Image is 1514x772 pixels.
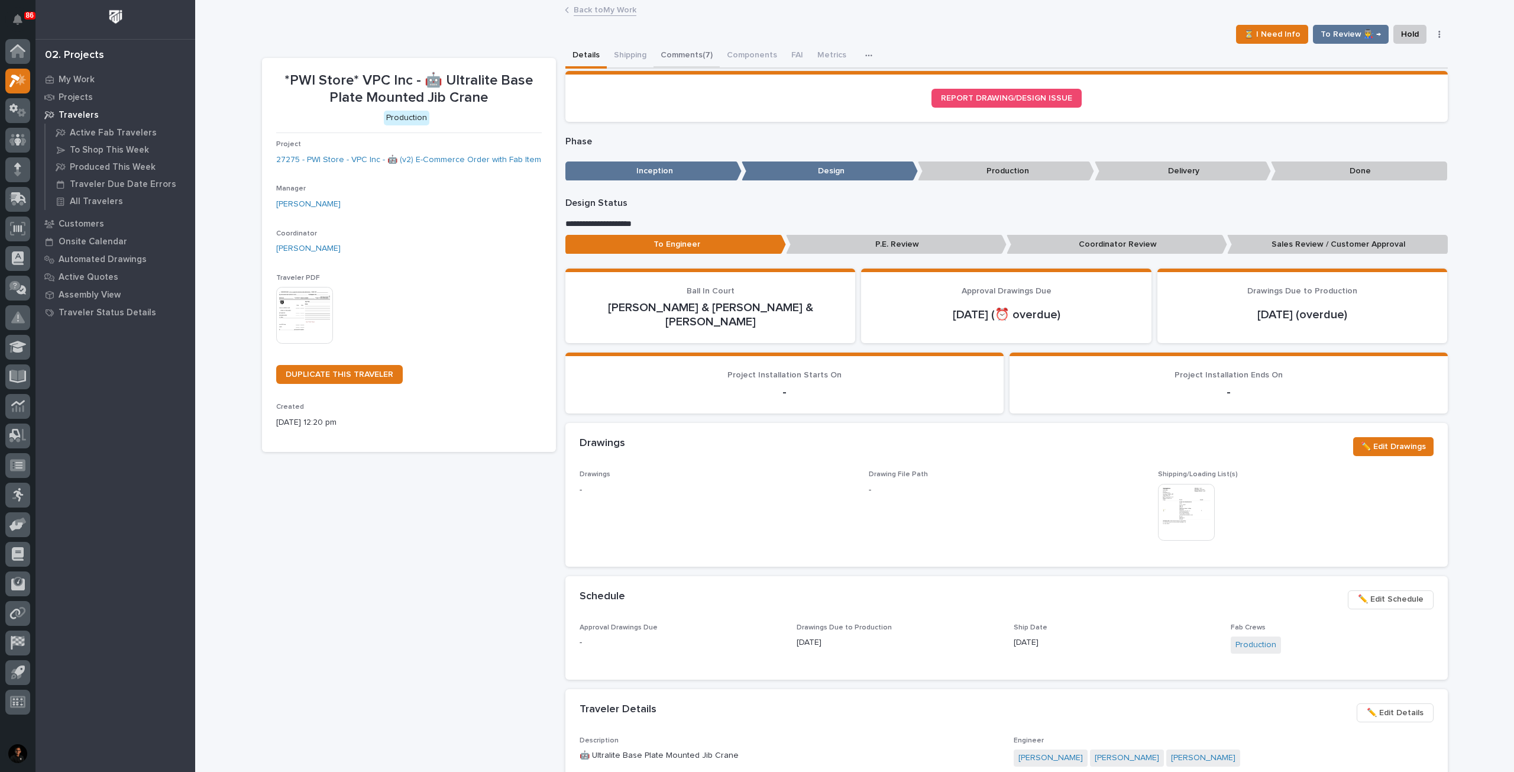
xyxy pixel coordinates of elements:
button: To Review 👨‍🏭 → [1313,25,1389,44]
button: Metrics [810,44,853,69]
p: Travelers [59,110,99,121]
p: My Work [59,75,95,85]
a: Customers [35,215,195,232]
p: Design [742,161,918,181]
a: REPORT DRAWING/DESIGN ISSUE [931,89,1082,108]
p: [PERSON_NAME] & [PERSON_NAME] & [PERSON_NAME] [580,301,842,329]
p: Delivery [1095,161,1271,181]
a: [PERSON_NAME] [276,198,341,211]
p: All Travelers [70,196,123,207]
p: [DATE] [797,637,999,649]
button: Components [720,44,784,69]
span: Traveler PDF [276,274,320,282]
a: 27275 - PWI Store - VPC Inc - 🤖 (v2) E-Commerce Order with Fab Item [276,154,541,166]
p: Traveler Status Details [59,308,156,318]
img: Workspace Logo [105,6,127,28]
a: Back toMy Work [574,2,636,16]
span: Project [276,141,301,148]
p: Inception [565,161,742,181]
p: 86 [26,11,34,20]
p: To Engineer [565,235,786,254]
h2: Traveler Details [580,703,656,716]
p: *PWI Store* VPC Inc - 🤖 Ultralite Base Plate Mounted Jib Crane [276,72,542,106]
p: 🤖 Ultralite Base Plate Mounted Jib Crane [580,750,999,762]
span: Project Installation Starts On [727,371,842,379]
p: Sales Review / Customer Approval [1227,235,1448,254]
span: Project Installation Ends On [1175,371,1283,379]
button: ✏️ Edit Details [1357,703,1434,722]
p: - [580,637,782,649]
button: Hold [1393,25,1426,44]
span: Created [276,403,304,411]
span: ✏️ Edit Schedule [1358,592,1424,606]
a: Traveler Due Date Errors [46,176,195,192]
p: [DATE] 12:20 pm [276,416,542,429]
p: - [869,484,871,496]
span: Shipping/Loading List(s) [1158,471,1238,478]
span: Description [580,737,619,744]
span: Ball In Court [687,287,735,295]
a: [PERSON_NAME] [276,243,341,255]
a: [PERSON_NAME] [1018,752,1083,764]
span: ⏳ I Need Info [1244,27,1301,41]
span: ✏️ Edit Details [1367,706,1424,720]
div: Notifications86 [15,14,30,33]
button: Notifications [5,7,30,32]
a: Traveler Status Details [35,303,195,321]
a: Produced This Week [46,159,195,175]
span: Drawing File Path [869,471,928,478]
span: Approval Drawings Due [580,624,658,631]
span: Engineer [1014,737,1044,744]
span: Manager [276,185,306,192]
p: Onsite Calendar [59,237,127,247]
p: Active Quotes [59,272,118,283]
button: Details [565,44,607,69]
span: Fab Crews [1231,624,1266,631]
p: [DATE] (overdue) [1172,308,1434,322]
p: Design Status [565,198,1448,209]
a: My Work [35,70,195,88]
p: Coordinator Review [1007,235,1227,254]
p: - [580,385,989,399]
span: Hold [1401,27,1419,41]
a: Automated Drawings [35,250,195,268]
h2: Drawings [580,437,625,450]
p: P.E. Review [786,235,1007,254]
h2: Schedule [580,590,625,603]
div: Production [384,111,429,125]
span: Drawings Due to Production [1247,287,1357,295]
p: Assembly View [59,290,121,301]
a: All Travelers [46,193,195,209]
a: Active Quotes [35,268,195,286]
p: Projects [59,92,93,103]
a: Projects [35,88,195,106]
a: Active Fab Travelers [46,124,195,141]
a: Travelers [35,106,195,124]
p: Customers [59,219,104,230]
p: Automated Drawings [59,254,147,265]
p: Phase [565,136,1448,147]
p: Done [1271,161,1447,181]
a: Assembly View [35,286,195,303]
span: Ship Date [1014,624,1047,631]
div: 02. Projects [45,49,104,62]
a: DUPLICATE THIS TRAVELER [276,365,403,384]
button: Shipping [607,44,654,69]
p: - [580,484,855,496]
p: To Shop This Week [70,145,149,156]
p: Traveler Due Date Errors [70,179,176,190]
button: ⏳ I Need Info [1236,25,1308,44]
span: REPORT DRAWING/DESIGN ISSUE [941,94,1072,102]
a: Production [1235,639,1276,651]
span: Coordinator [276,230,317,237]
button: FAI [784,44,810,69]
span: Drawings Due to Production [797,624,892,631]
span: To Review 👨‍🏭 → [1321,27,1381,41]
p: [DATE] (⏰ overdue) [875,308,1137,322]
span: Approval Drawings Due [962,287,1052,295]
button: ✏️ Edit Schedule [1348,590,1434,609]
span: DUPLICATE THIS TRAVELER [286,370,393,379]
button: ✏️ Edit Drawings [1353,437,1434,456]
a: Onsite Calendar [35,232,195,250]
button: Comments (7) [654,44,720,69]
